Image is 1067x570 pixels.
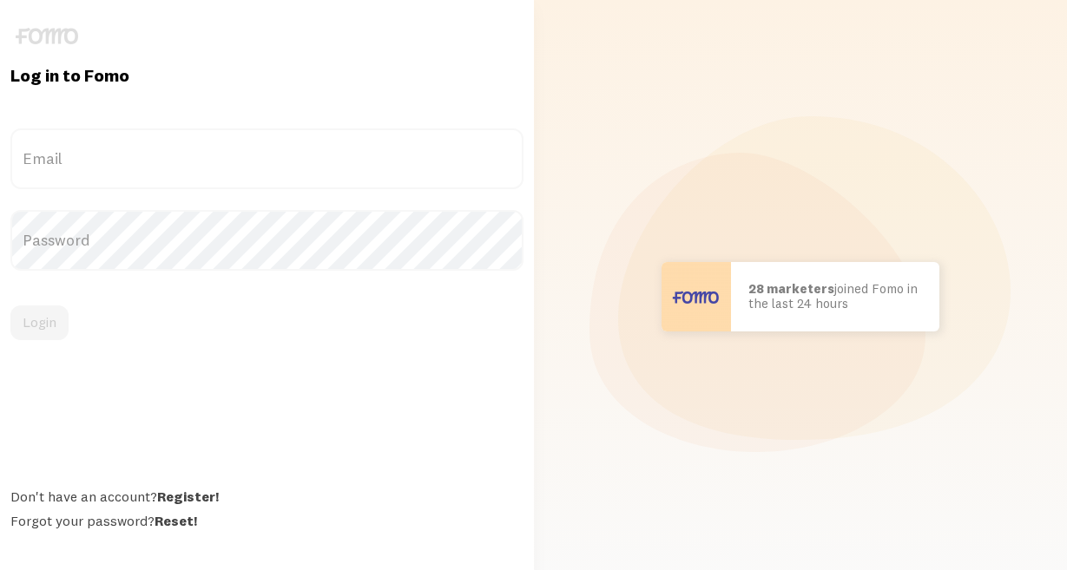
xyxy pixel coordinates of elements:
[16,28,78,44] img: fomo-logo-gray-b99e0e8ada9f9040e2984d0d95b3b12da0074ffd48d1e5cb62ac37fc77b0b268.svg
[10,488,524,505] div: Don't have an account?
[10,512,524,529] div: Forgot your password?
[155,512,197,529] a: Reset!
[10,210,524,271] label: Password
[10,64,524,87] h1: Log in to Fomo
[662,262,731,331] img: User avatar
[748,282,922,311] p: joined Fomo in the last 24 hours
[157,488,219,505] a: Register!
[10,128,524,189] label: Email
[748,280,834,297] b: 28 marketers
